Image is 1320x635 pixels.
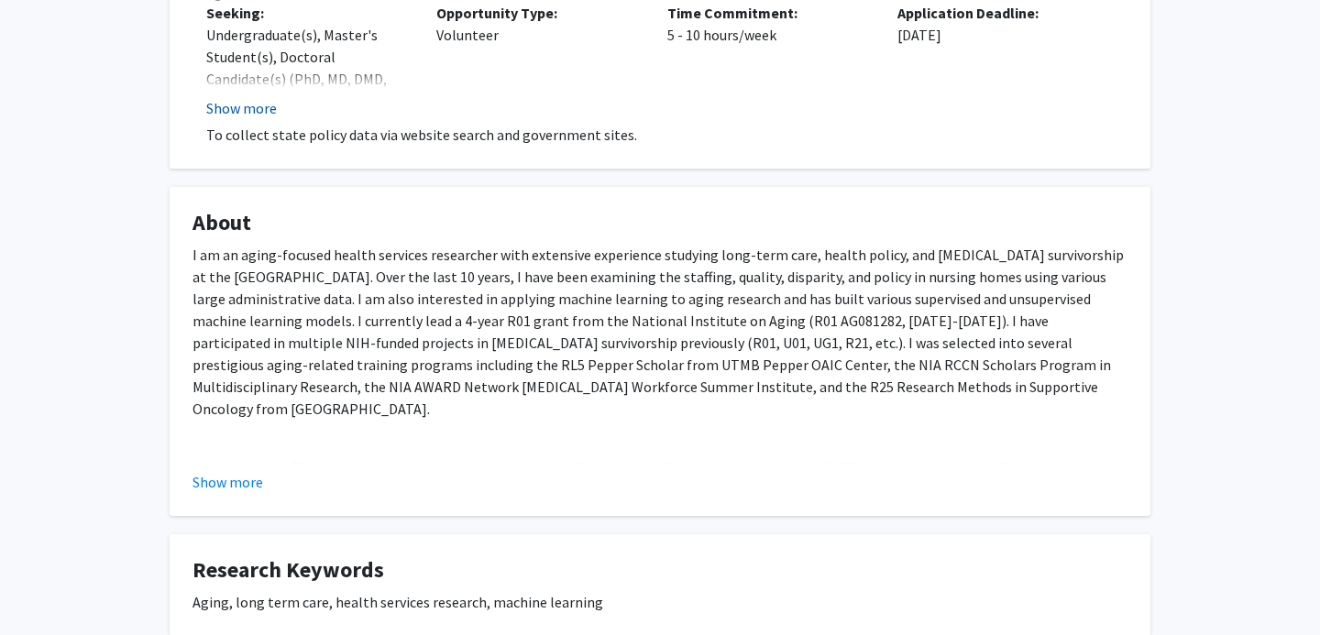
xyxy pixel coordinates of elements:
div: Aging, long term care, health services research, machine learning [192,591,1127,613]
p: L ipsu dolorsita 77+ cons-adipisci elitsedd ei tempori utlabor (Etd Magnaa, ENIM Adminimv Quisnos... [192,456,1127,632]
p: I am an aging-focused health services researcher with extensive experience studying long-term car... [192,244,1127,420]
h4: Research Keywords [192,557,1127,584]
h4: About [192,210,1127,236]
p: Opportunity Type: [436,2,639,24]
p: Application Deadline: [897,2,1100,24]
button: Show more [192,471,263,493]
iframe: Chat [14,553,78,621]
p: To collect state policy data via website search and government sites. [206,124,1127,146]
div: Volunteer [423,2,653,119]
p: Time Commitment: [667,2,870,24]
button: Show more [206,97,277,119]
div: [DATE] [884,2,1114,119]
p: Seeking: [206,2,409,24]
div: 5 - 10 hours/week [654,2,884,119]
div: Undergraduate(s), Master's Student(s), Doctoral Candidate(s) (PhD, MD, DMD, PharmD, etc.), Medica... [206,24,409,134]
